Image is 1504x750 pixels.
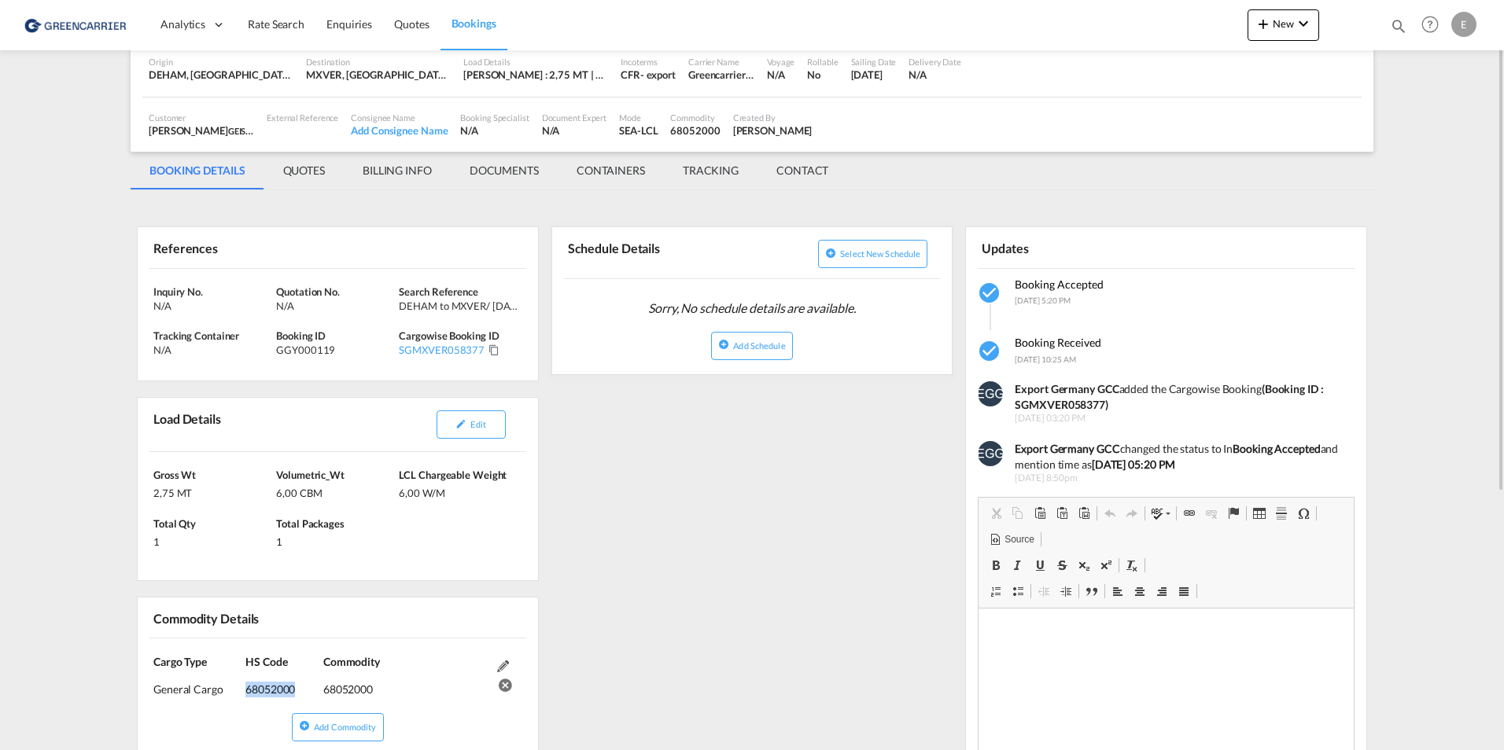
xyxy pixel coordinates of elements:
md-icon: Edit [497,660,509,672]
div: Destination [306,56,451,68]
md-icon: icon-chevron-down [1294,14,1313,33]
span: Inquiry No. [153,285,203,298]
md-icon: icon-plus-circle [718,339,729,350]
b: Export Germany GCC [1015,442,1119,455]
span: Booking Accepted [1015,278,1104,291]
div: Greencarrier Consolidators [688,68,754,82]
a: Insert Special Character [1292,503,1314,524]
md-icon: icon-cancel [497,675,509,687]
div: Sailing Date [851,56,897,68]
div: Mode [619,112,658,123]
div: Document Expert [542,112,607,123]
div: Schedule Details [564,233,749,272]
div: Carrier Name [688,56,754,68]
div: Updates [978,233,1163,261]
span: Help [1417,11,1443,38]
div: Incoterms [621,56,676,68]
md-tab-item: BILLING INFO [344,152,451,189]
div: 68052000 [670,123,720,138]
div: 6,00 W/M [399,482,518,500]
div: Load Details [149,404,227,445]
span: [DATE] 5:20 PM [1015,296,1071,305]
span: HS Code [245,655,287,668]
div: N/A [767,68,794,82]
a: Insert Horizontal Line [1270,503,1292,524]
a: Subscript [1073,555,1095,575]
span: Add Commodity [314,722,376,732]
div: 68052000 [323,670,489,697]
div: DEHAM to MXVER/ 19 September, 2025 [399,299,518,313]
span: New [1254,17,1313,30]
md-tab-item: CONTAINERS [558,152,664,189]
span: [DATE] 03:20 PM [1015,412,1343,425]
span: Volumetric_Wt [276,469,345,481]
span: Select new schedule [840,248,920,259]
div: GGY000119 [276,343,395,357]
div: icon-magnify [1390,17,1407,41]
div: 1 [153,531,272,549]
span: Search Reference [399,285,477,298]
img: EUeHj4AAAAAElFTkSuQmCC [978,441,1003,466]
div: Consignee Name [351,112,448,123]
button: icon-plus-circleAdd Schedule [711,332,792,360]
span: Gross Wt [153,469,196,481]
div: General Cargo [153,670,245,697]
a: Insert/Remove Bulleted List [1007,581,1029,601]
md-icon: icon-magnify [1390,17,1407,35]
div: SEA-LCL [619,123,658,138]
div: Add Consignee Name [351,123,448,138]
a: Table [1248,503,1270,524]
div: - export [640,68,676,82]
a: Anchor [1222,503,1244,524]
span: Enquiries [326,17,372,31]
a: Bold (Ctrl+B) [985,555,1007,575]
div: 6,00 CBM [276,482,395,500]
a: Increase Indent [1055,581,1077,601]
div: N/A [153,299,272,313]
a: Block Quote [1081,581,1103,601]
div: [PERSON_NAME] [149,123,254,138]
div: Help [1417,11,1451,39]
div: Origin [149,56,293,68]
span: Add Schedule [733,340,785,351]
div: MXVER, Veracruz, Mexico, Mexico & Central America, Americas [306,68,451,82]
a: Decrease Indent [1033,581,1055,601]
div: E [1451,12,1476,37]
div: No [807,68,838,82]
md-tab-item: DOCUMENTS [451,152,558,189]
span: Tracking Container [153,329,239,342]
md-icon: icon-plus 400-fg [1254,14,1273,33]
span: Total Qty [153,517,196,530]
a: Paste as plain text (Ctrl+Shift+V) [1051,503,1073,524]
div: Load Details [463,56,608,68]
md-tab-item: BOOKING DETAILS [131,152,264,189]
strong: Export Germany GCC [1015,382,1119,395]
button: icon-pencilEdit [437,410,506,439]
div: 19 Sep 2025 [851,68,897,82]
div: N/A [460,123,529,138]
span: Bookings [452,17,496,30]
span: GEIS KRUEGER INTERNATIONALE SPEDITION GMBH [228,124,433,137]
div: added the Cargowise Booking [1015,381,1343,412]
button: icon-plus 400-fgNewicon-chevron-down [1248,9,1319,41]
div: Delivery Date [909,56,961,68]
a: Undo (Ctrl+Z) [1099,503,1121,524]
a: Justify [1173,581,1195,601]
a: Remove Format [1121,555,1143,575]
md-tab-item: QUOTES [264,152,344,189]
span: Sorry, No schedule details are available. [642,293,862,323]
span: Analytics [160,17,205,32]
span: Cargowise Booking ID [399,329,499,342]
div: changed the status to In and mention time as [1015,441,1343,472]
button: icon-plus-circleSelect new schedule [818,240,927,268]
span: Booking ID [276,329,326,342]
span: Quotation No. [276,285,340,298]
div: External Reference [267,112,338,123]
md-icon: Click to Copy [488,344,499,355]
a: Paste from Word [1073,503,1095,524]
a: Redo (Ctrl+Y) [1121,503,1143,524]
md-pagination-wrapper: Use the left and right arrow keys to navigate between tabs [131,152,847,189]
a: Cut (Ctrl+X) [985,503,1007,524]
a: Source [985,529,1038,550]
